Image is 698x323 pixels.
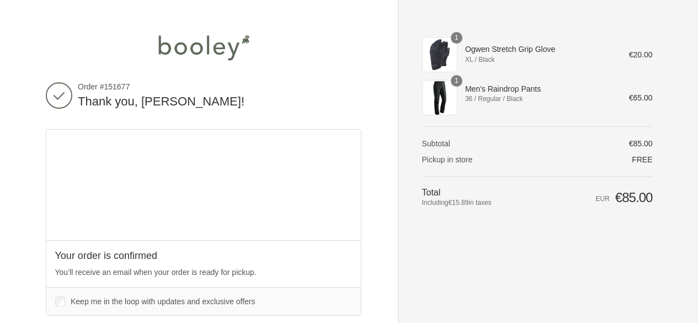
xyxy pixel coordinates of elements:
[422,80,457,115] img: Maier Sports Men's Raindrop Pants Black - Booley Galway
[78,94,361,110] h2: Thank you, [PERSON_NAME]!
[422,37,457,72] img: Trekmates Ogwen Stretch Grip Glove Black - Booley Galway
[422,188,441,197] span: Total
[465,44,614,54] span: Ogwen Stretch Grip Glove
[451,32,462,44] span: 1
[55,267,352,278] p: You’ll receive an email when your order is ready for pickup.
[71,297,255,306] span: Keep me in the loop with updates and exclusive offers
[78,82,361,92] span: Order #151677
[449,199,469,206] span: €15.89
[629,50,653,59] span: €20.00
[422,139,539,149] th: Subtotal
[632,155,652,164] span: Free
[465,94,614,104] span: 36 / Regular / Black
[422,198,539,208] span: Including in taxes
[629,93,653,102] span: €65.00
[465,84,614,94] span: Men's Raindrop Pants
[629,139,653,148] span: €85.00
[465,55,614,65] span: XL / Black
[596,195,610,203] span: EUR
[55,250,352,262] h2: Your order is confirmed
[153,31,254,64] img: Booley
[615,190,653,205] span: €85.00
[46,130,361,240] iframe: Google map displaying pin point of shipping address: Booley, Galway
[451,75,462,87] span: 1
[422,155,473,164] span: Pickup in store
